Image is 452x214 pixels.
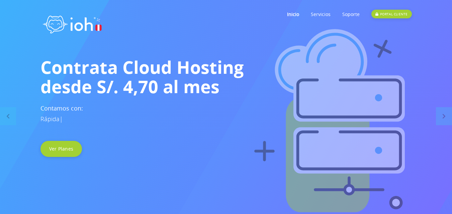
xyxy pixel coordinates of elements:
a: Ver Planes [40,141,82,157]
span: | [60,115,63,123]
h3: Contamos con: [40,103,412,124]
a: Servicios [311,1,331,27]
a: Soporte [342,1,360,27]
img: logo ioh [40,8,104,38]
span: Rápida [40,115,60,123]
a: PORTAL CLIENTE [371,1,412,27]
div: PORTAL CLIENTE [371,10,412,18]
a: Inicio [287,1,299,27]
h1: Contrata Cloud Hosting desde S/. 4,70 al mes [40,57,412,96]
